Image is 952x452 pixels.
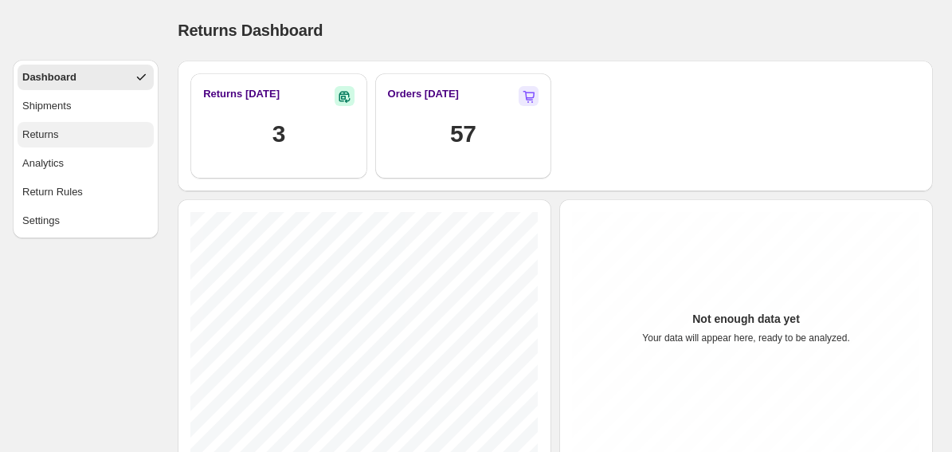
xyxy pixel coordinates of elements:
[22,184,83,200] div: Return Rules
[18,122,154,147] button: Returns
[18,151,154,176] button: Analytics
[22,127,59,143] div: Returns
[178,22,323,39] span: Returns Dashboard
[18,179,154,205] button: Return Rules
[22,98,71,114] div: Shipments
[22,213,60,229] div: Settings
[22,69,76,85] div: Dashboard
[272,118,285,150] h1: 3
[450,118,476,150] h1: 57
[18,208,154,234] button: Settings
[18,65,154,90] button: Dashboard
[18,93,154,119] button: Shipments
[388,86,459,102] h2: Orders [DATE]
[203,86,280,102] h3: Returns [DATE]
[22,155,64,171] div: Analytics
